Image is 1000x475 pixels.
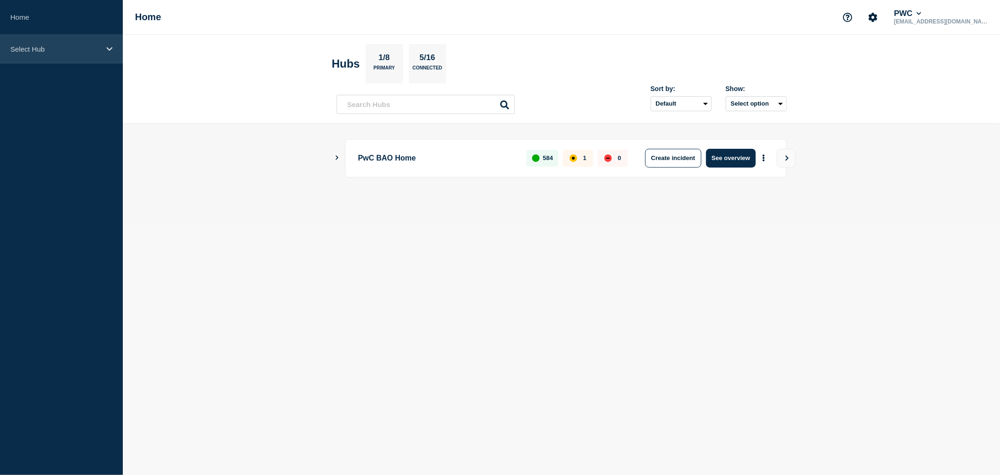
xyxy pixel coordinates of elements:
h2: Hubs [332,57,360,70]
p: Connected [413,65,442,75]
button: Support [838,8,857,27]
p: Select Hub [10,45,100,53]
button: PWC [892,9,923,18]
button: Select option [726,96,787,111]
p: 584 [543,154,553,161]
h1: Home [135,12,161,23]
p: [EMAIL_ADDRESS][DOMAIN_NAME] [892,18,990,25]
div: Sort by: [651,85,712,92]
div: down [604,154,612,162]
button: More actions [758,149,770,167]
p: 1/8 [375,53,393,65]
p: Primary [374,65,395,75]
div: up [532,154,540,162]
p: PwC BAO Home [358,149,516,168]
p: 0 [618,154,621,161]
p: 1 [583,154,586,161]
div: Show: [726,85,787,92]
select: Sort by [651,96,712,111]
button: Create incident [645,149,701,168]
input: Search Hubs [337,95,515,114]
button: Show Connected Hubs [335,154,339,161]
button: View [777,149,796,168]
div: affected [570,154,577,162]
p: 5/16 [416,53,438,65]
button: Account settings [863,8,883,27]
button: See overview [706,149,756,168]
